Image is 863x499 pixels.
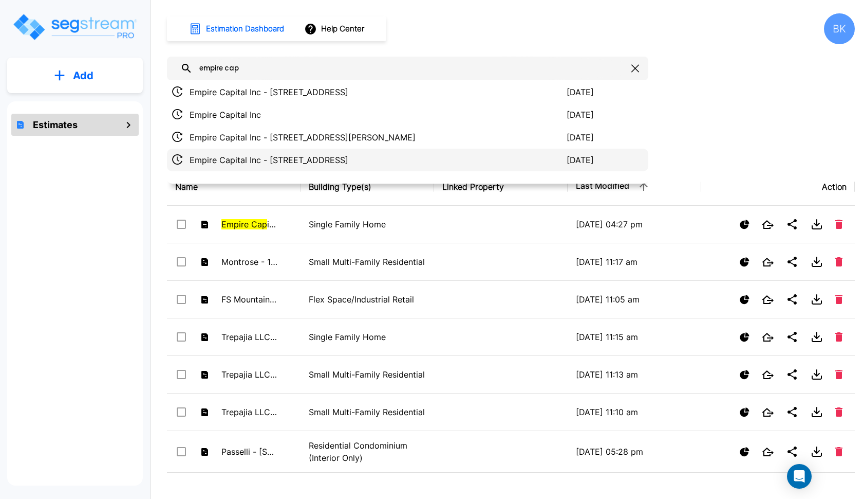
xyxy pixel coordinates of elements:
[736,216,754,234] button: Show Ranges
[309,218,426,230] p: Single Family Home
[782,402,802,422] button: Share
[309,439,426,464] p: Residential Condominium (Interior Only)
[221,219,267,229] span: Empire Cap
[758,366,778,383] button: Open New Tab
[221,332,395,342] span: Trepajia LLC - 2615 W [GEOGRAPHIC_DATA]
[831,366,847,383] button: Delete
[434,168,568,206] th: Linked Property
[221,407,358,417] span: Trepajia LLC - [STREET_ADDRESS]
[301,168,434,206] th: Building Type(s)
[73,68,93,83] p: Add
[12,12,138,42] img: Logo
[568,168,701,206] th: Last Modified
[567,86,594,98] p: [DATE]
[736,443,754,461] button: Show Ranges
[736,403,754,421] button: Show Ranges
[806,214,827,235] button: Download
[782,252,802,272] button: Share
[221,219,357,229] span: ital Inc - 1381 N Vulcan
[567,154,594,166] p: [DATE]
[576,368,693,381] p: [DATE] 11:13 am
[175,181,292,193] div: Name
[190,109,567,121] p: Empire Capital Inc
[806,402,827,422] button: Download
[221,447,337,457] span: Passelli - [STREET_ADDRESS]
[701,168,855,206] th: Action
[576,256,693,268] p: [DATE] 11:17 am
[787,464,812,489] div: Open Intercom Messenger
[576,293,693,306] p: [DATE] 11:05 am
[221,257,309,267] span: Montrose - 147 E Main
[782,327,802,347] button: Share
[736,328,754,346] button: Show Ranges
[806,364,827,385] button: Download
[831,403,847,421] button: Delete
[782,441,802,462] button: Share
[185,18,290,40] button: Estimation Dashboard
[806,441,827,462] button: Download
[758,443,778,460] button: Open New Tab
[831,216,847,233] button: Delete
[736,253,754,271] button: Show Ranges
[831,253,847,271] button: Delete
[221,369,372,380] span: Trepajia LLC - 1085-93, 1082-90 Elder
[736,366,754,384] button: Show Ranges
[33,118,78,132] h1: Estimates
[309,368,426,381] p: Small Multi-Family Residential
[576,406,693,418] p: [DATE] 11:10 am
[576,331,693,343] p: [DATE] 11:15 am
[831,443,847,460] button: Delete
[309,256,426,268] p: Small Multi-Family Residential
[190,154,567,166] p: Empire Capital Inc - [STREET_ADDRESS]
[758,404,778,421] button: Open New Tab
[221,294,397,305] span: FS Mountain View LLC - [STREET_ADDRESS]
[782,214,802,235] button: Share
[576,445,693,458] p: [DATE] 05:28 pm
[806,252,827,272] button: Download
[824,13,855,44] div: BK
[309,293,426,306] p: Flex Space/Industrial Retail
[758,329,778,346] button: Open New Tab
[309,406,426,418] p: Small Multi-Family Residential
[831,328,847,346] button: Delete
[806,327,827,347] button: Download
[567,109,594,121] p: [DATE]
[758,291,778,308] button: Open New Tab
[806,289,827,310] button: Download
[206,23,284,35] h1: Estimation Dashboard
[782,289,802,310] button: Share
[758,254,778,271] button: Open New Tab
[193,57,627,80] input: Search All
[576,218,693,230] p: [DATE] 04:27 pm
[831,291,847,308] button: Delete
[7,61,143,91] button: Add
[758,216,778,233] button: Open New Tab
[736,291,754,309] button: Show Ranges
[782,364,802,385] button: Share
[309,331,426,343] p: Single Family Home
[567,131,594,144] p: [DATE]
[190,86,567,98] p: Empire Capital Inc - [STREET_ADDRESS]
[302,19,368,39] button: Help Center
[190,131,567,144] p: Empire Capital Inc - [STREET_ADDRESS][PERSON_NAME]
